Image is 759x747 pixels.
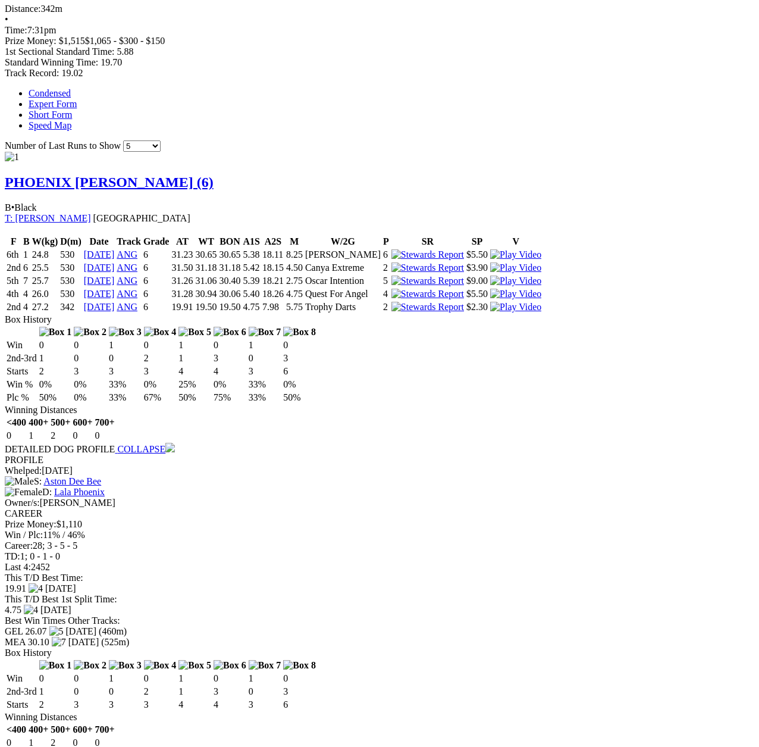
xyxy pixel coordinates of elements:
td: 25% [178,379,212,390]
td: 1 [23,249,30,261]
td: 50% [178,392,212,404]
td: 75% [213,392,247,404]
td: 5th [6,275,21,287]
td: 8.25 [286,249,303,261]
td: $2.30 [466,301,488,313]
td: 18.26 [262,288,284,300]
td: 3 [213,686,247,698]
td: 0 [283,339,316,351]
td: 4 [178,365,212,377]
span: D: [5,487,52,497]
td: 7 [23,275,30,287]
span: 5.88 [117,46,133,57]
td: 31.50 [171,262,193,274]
td: Canya Extreme [305,262,381,274]
th: 400+ [28,417,49,429]
th: 600+ [72,417,93,429]
img: Stewards Report [391,249,464,260]
span: [DATE] [66,626,97,636]
td: 3 [283,352,316,364]
td: 33% [248,392,282,404]
td: 530 [59,249,82,261]
td: 5.40 [242,288,260,300]
img: Box 7 [249,660,281,671]
a: ANG [117,302,137,312]
span: (460m) [99,626,127,636]
td: 3 [283,686,316,698]
img: Stewards Report [391,262,464,273]
span: S: [5,476,42,486]
a: View replay [490,276,541,286]
td: 2nd-3rd [6,352,37,364]
img: Stewards Report [391,289,464,299]
td: Win [6,673,37,685]
span: GEL [5,626,23,636]
span: 1st Sectional Standard Time: [5,46,114,57]
th: AT [171,236,193,248]
td: 6 [382,249,390,261]
td: 6 [143,249,170,261]
td: 18.15 [262,262,284,274]
td: 24.8 [32,249,59,261]
td: 3 [73,699,107,711]
td: 2 [143,686,177,698]
td: 19.50 [195,301,217,313]
span: Distance: [5,4,40,14]
td: 25.7 [32,275,59,287]
div: 1; 0 - 1 - 0 [5,551,754,562]
td: 2 [50,430,71,442]
td: 0 [248,686,282,698]
td: 0 [73,673,107,685]
span: Career: [5,540,33,551]
td: 19.50 [218,301,241,313]
td: 530 [59,262,82,274]
th: 400+ [28,724,49,736]
td: Plc % [6,392,37,404]
th: V [490,236,542,248]
div: Box History [5,648,754,658]
td: 0 [213,339,247,351]
a: Speed Map [29,120,71,130]
th: SR [391,236,465,248]
a: [DATE] [84,302,115,312]
th: 700+ [95,724,115,736]
td: Quest For Angel [305,288,381,300]
a: T: [PERSON_NAME] [5,213,91,223]
a: View replay [490,289,541,299]
div: 2452 [5,562,754,573]
th: 500+ [50,417,71,429]
td: 3 [108,699,142,711]
img: Box 2 [74,327,106,337]
img: Box 8 [283,660,316,671]
td: 6 [143,288,170,300]
span: • [5,14,8,24]
td: 0 [6,430,27,442]
a: [DATE] [84,262,115,273]
td: 4th [6,288,21,300]
td: 30.06 [218,288,241,300]
td: $5.50 [466,249,488,261]
td: 1 [248,673,282,685]
td: 0% [73,392,107,404]
img: Box 1 [39,660,72,671]
div: 28; 3 - 5 - 5 [5,540,754,551]
span: [GEOGRAPHIC_DATA] [93,213,190,223]
td: 0 [39,339,73,351]
span: [DATE] [45,583,76,593]
th: <400 [6,724,27,736]
td: 0% [213,379,247,390]
a: Expert Form [29,99,77,109]
td: $5.50 [466,288,488,300]
a: ANG [117,289,137,299]
td: 0% [39,379,73,390]
div: 7:31pm [5,25,754,36]
th: P [382,236,390,248]
td: 26.0 [32,288,59,300]
td: 50% [283,392,316,404]
td: 1 [178,339,212,351]
td: 5.42 [242,262,260,274]
span: Win / Plc: [5,530,43,540]
span: Number of Last Runs to Show [5,140,121,151]
td: 0% [283,379,316,390]
td: 6 [143,262,170,274]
